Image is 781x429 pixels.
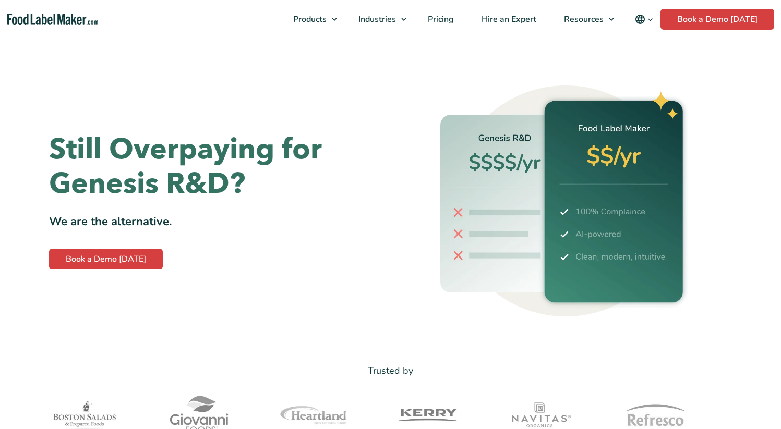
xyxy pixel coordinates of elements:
button: Change language [628,9,660,30]
span: Hire an Expert [478,14,537,25]
p: Trusted by [49,363,732,378]
a: Book a Demo [DATE] [49,249,163,269]
span: Products [290,14,328,25]
span: Pricing [425,14,455,25]
a: Book a Demo [DATE] [660,9,774,30]
span: Industries [355,14,397,25]
span: Resources [561,14,605,25]
strong: We are the alternative. [49,214,172,229]
h1: Still Overpaying for Genesis R&D? [49,132,383,201]
a: Food Label Maker homepage [7,14,98,26]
